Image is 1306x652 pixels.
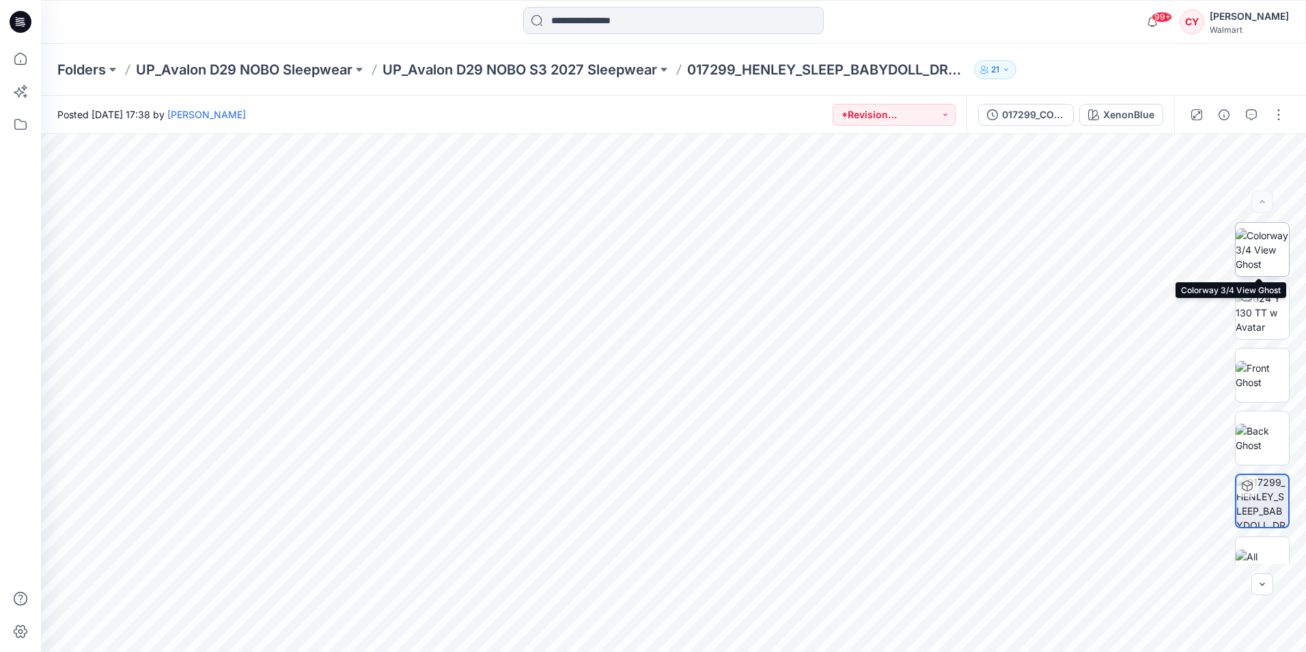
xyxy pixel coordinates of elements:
[1103,107,1154,122] div: XenonBlue
[974,60,1016,79] button: 21
[1079,104,1163,126] button: XenonBlue
[1236,549,1289,578] img: All colorways
[1236,424,1289,452] img: Back Ghost
[991,62,999,77] p: 21
[57,60,106,79] a: Folders
[1210,25,1289,35] div: Walmart
[1236,291,1289,334] img: 2024 Y 130 TT w Avatar
[687,60,969,79] p: 017299_HENLEY_SLEEP_BABYDOLL_DRESS
[1236,361,1289,390] img: Front Ghost
[1210,8,1289,25] div: [PERSON_NAME]
[1180,10,1204,34] div: CY
[383,60,657,79] a: UP_Avalon D29 NOBO S3 2027 Sleepwear
[1152,12,1172,23] span: 99+
[978,104,1074,126] button: 017299_COLORWAYS
[57,107,246,122] span: Posted [DATE] 17:38 by
[1236,228,1289,271] img: Colorway 3/4 View Ghost
[167,109,246,120] a: [PERSON_NAME]
[1213,104,1235,126] button: Details
[1236,475,1288,527] img: 017299_HENLEY_SLEEP_BABYDOLL_DRESS XenonBlue
[1002,107,1065,122] div: 017299_COLORWAYS
[136,60,352,79] a: UP_Avalon D29 NOBO Sleepwear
